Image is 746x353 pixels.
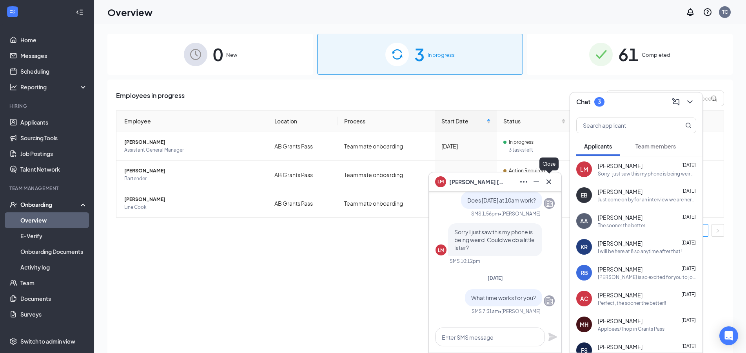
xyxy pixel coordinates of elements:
[681,188,696,194] span: [DATE]
[20,212,87,228] a: Overview
[9,83,17,91] svg: Analysis
[20,201,81,208] div: Onboarding
[450,258,480,264] div: SMS 10:12pm
[581,243,588,251] div: KR
[580,320,588,328] div: MH
[488,275,503,281] span: [DATE]
[577,118,670,133] input: Search applicant
[268,161,338,189] td: AB Grants Pass
[712,224,724,237] li: Next Page
[598,300,666,306] div: Perfect, the sooner the better!!
[598,274,696,281] div: [PERSON_NAME] is so excited for you to join our team! Do you know anyone else who might be intere...
[598,343,643,351] span: [PERSON_NAME]
[670,96,682,108] button: ComposeMessage
[517,176,530,188] button: Ellipses
[509,138,534,146] span: In progress
[20,228,87,244] a: E-Verify
[576,98,590,106] h3: Chat
[20,337,75,345] div: Switch to admin view
[467,197,536,204] span: Does [DATE] at 10am work?
[703,7,712,17] svg: QuestionInfo
[268,132,338,161] td: AB Grants Pass
[116,110,268,132] th: Employee
[20,63,87,79] a: Scheduling
[681,291,696,297] span: [DATE]
[428,51,455,59] span: In progress
[684,96,696,108] button: ChevronDown
[681,317,696,323] span: [DATE]
[503,117,560,125] span: Status
[438,247,444,253] div: LM
[580,295,588,302] div: AC
[681,266,696,272] span: [DATE]
[598,162,643,170] span: [PERSON_NAME]
[472,308,499,315] div: SMS 7:31am
[539,157,559,170] div: Close
[584,143,612,150] span: Applicants
[9,8,16,16] svg: WorkstreamLogo
[338,132,435,161] td: Teammate onboarding
[543,176,555,188] button: Cross
[545,199,554,208] svg: Company
[116,91,185,106] span: Employees in progress
[20,83,88,91] div: Reporting
[338,110,435,132] th: Process
[545,296,554,306] svg: Company
[338,161,435,189] td: Teammate onboarding
[532,177,541,186] svg: Minimize
[124,175,262,183] span: Bartender
[441,117,485,125] span: Start Date
[598,98,601,105] div: 3
[441,170,491,179] div: [DATE]
[441,142,491,150] div: [DATE]
[548,332,557,342] svg: Plane
[20,130,87,146] a: Sourcing Tools
[499,308,541,315] span: • [PERSON_NAME]
[268,189,338,217] td: AB Grants Pass
[509,167,545,175] span: Action Required
[20,259,87,275] a: Activity log
[20,32,87,48] a: Home
[124,138,262,146] span: [PERSON_NAME]
[598,188,643,196] span: [PERSON_NAME]
[509,146,566,154] span: 3 tasks left
[124,146,262,154] span: Assistant General Manager
[20,306,87,322] a: Surveys
[124,203,262,211] span: Line Cook
[107,5,152,19] h1: Overview
[598,248,682,255] div: I will be here at 8 so anytime after that!
[598,265,643,273] span: [PERSON_NAME]
[20,291,87,306] a: Documents
[712,224,724,237] button: right
[9,185,86,192] div: Team Management
[338,189,435,217] td: Teammate onboarding
[544,177,554,186] svg: Cross
[598,196,696,203] div: Just come on by for an interview we are here everyday from 8 to 4
[580,165,588,173] div: LM
[719,326,738,345] div: Open Intercom Messenger
[9,337,17,345] svg: Settings
[499,210,541,217] span: • [PERSON_NAME]
[671,97,681,107] svg: ComposeMessage
[681,343,696,349] span: [DATE]
[471,210,499,217] div: SMS 1:56pm
[20,146,87,161] a: Job Postings
[471,294,536,301] span: What time works for you?
[715,228,720,233] span: right
[598,170,696,177] div: Sorry I just saw this my phone is being weird. Could we do a little later?
[124,167,262,175] span: [PERSON_NAME]
[722,9,728,15] div: TC
[581,191,588,199] div: EB
[268,110,338,132] th: Location
[519,177,528,186] svg: Ellipses
[20,244,87,259] a: Onboarding Documents
[449,177,504,186] span: [PERSON_NAME] [PERSON_NAME]
[598,326,664,332] div: Applbees/ Ihop in Grants Pass
[20,48,87,63] a: Messages
[454,228,535,251] span: Sorry I just saw this my phone is being weird. Could we do a little later?
[685,97,695,107] svg: ChevronDown
[226,51,237,59] span: New
[598,222,645,229] div: The sooner the better
[76,8,83,16] svg: Collapse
